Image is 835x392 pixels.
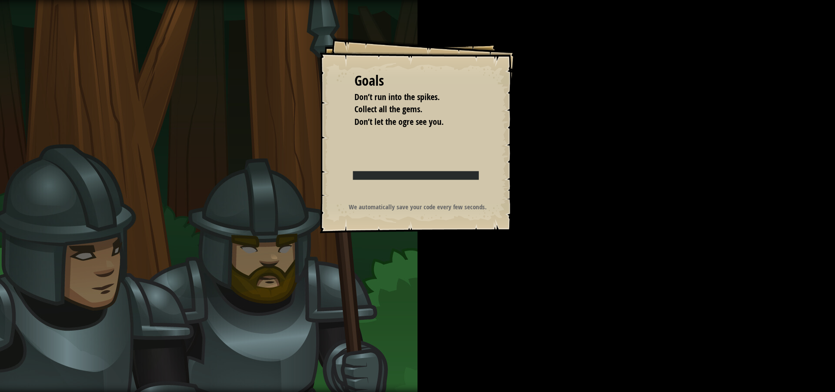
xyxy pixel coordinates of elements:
li: Don’t let the ogre see you. [344,116,478,128]
span: Don’t let the ogre see you. [354,116,444,127]
li: Collect all the gems. [344,103,478,116]
div: Goals [354,71,481,91]
span: Collect all the gems. [354,103,422,115]
p: We automatically save your code every few seconds. [331,202,505,211]
li: Don’t run into the spikes. [344,91,478,104]
span: Don’t run into the spikes. [354,91,440,103]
